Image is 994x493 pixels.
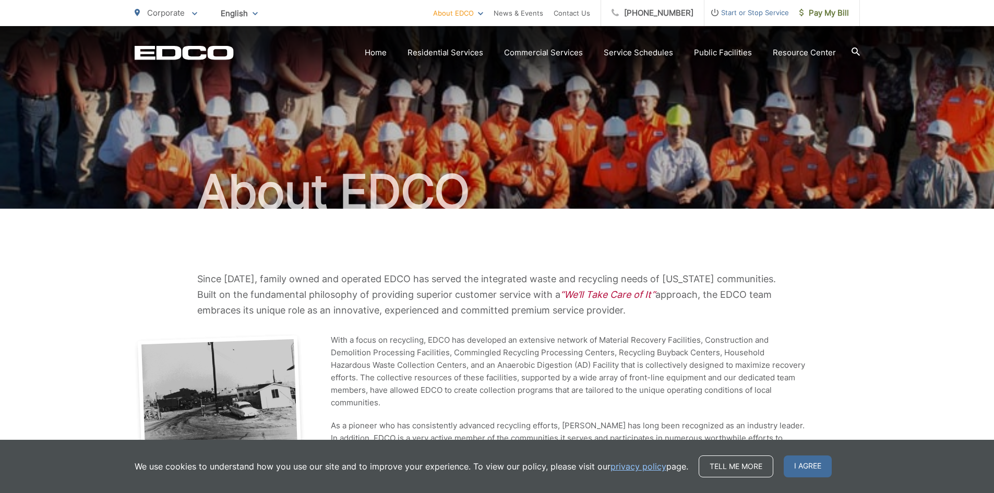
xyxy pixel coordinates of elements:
[604,46,673,59] a: Service Schedules
[773,46,836,59] a: Resource Center
[365,46,387,59] a: Home
[197,271,797,318] p: Since [DATE], family owned and operated EDCO has served the integrated waste and recycling needs ...
[554,7,590,19] a: Contact Us
[504,46,583,59] a: Commercial Services
[135,45,234,60] a: EDCD logo. Return to the homepage.
[699,455,773,477] a: Tell me more
[610,460,666,473] a: privacy policy
[784,455,832,477] span: I agree
[694,46,752,59] a: Public Facilities
[331,334,806,409] p: With a focus on recycling, EDCO has developed an extensive network of Material Recovery Facilitie...
[135,460,688,473] p: We use cookies to understand how you use our site and to improve your experience. To view our pol...
[135,334,305,466] img: EDCO facility
[147,8,185,18] span: Corporate
[408,46,483,59] a: Residential Services
[799,7,849,19] span: Pay My Bill
[135,166,860,218] h1: About EDCO
[560,289,655,300] em: “We’ll Take Care of It”
[213,4,266,22] span: English
[433,7,483,19] a: About EDCO
[331,419,806,457] p: As a pioneer who has consistently advanced recycling efforts, [PERSON_NAME] has long been recogni...
[494,7,543,19] a: News & Events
